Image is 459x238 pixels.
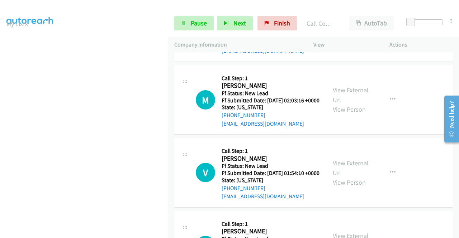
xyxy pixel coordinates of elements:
[313,40,377,49] p: View
[274,19,290,27] span: Finish
[222,82,320,90] h2: [PERSON_NAME]
[222,220,320,228] h5: Call Step: 1
[174,40,301,49] p: Company Information
[222,155,320,163] h2: [PERSON_NAME]
[222,177,320,184] h5: State: [US_STATE]
[333,86,369,104] a: View External Url
[196,90,215,110] div: The call is yet to be attempted
[174,16,214,30] a: Pause
[222,90,320,97] h5: Ff Status: New Lead
[233,19,246,27] span: Next
[222,120,304,127] a: [EMAIL_ADDRESS][DOMAIN_NAME]
[449,16,453,26] div: 0
[196,163,215,182] div: The call is yet to be attempted
[349,16,394,30] button: AutoTab
[217,16,253,30] button: Next
[222,75,320,82] h5: Call Step: 1
[257,16,297,30] a: Finish
[222,104,320,111] h5: State: [US_STATE]
[410,19,443,25] div: Delay between calls (in seconds)
[222,162,320,170] h5: Ff Status: New Lead
[222,112,265,118] a: [PHONE_NUMBER]
[191,19,207,27] span: Pause
[222,147,320,155] h5: Call Step: 1
[333,178,366,186] a: View Person
[222,97,320,104] h5: Ff Submitted Date: [DATE] 02:03:16 +0000
[196,90,215,110] h1: M
[222,193,304,200] a: [EMAIL_ADDRESS][DOMAIN_NAME]
[307,19,336,28] p: Call Completed
[333,159,369,177] a: View External Url
[6,20,28,28] a: My Lists
[389,40,453,49] p: Actions
[439,91,459,147] iframe: Resource Center
[222,227,320,235] h2: [PERSON_NAME]
[196,163,215,182] h1: V
[222,185,265,191] a: [PHONE_NUMBER]
[222,170,320,177] h5: Ff Submitted Date: [DATE] 01:54:10 +0000
[333,105,366,113] a: View Person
